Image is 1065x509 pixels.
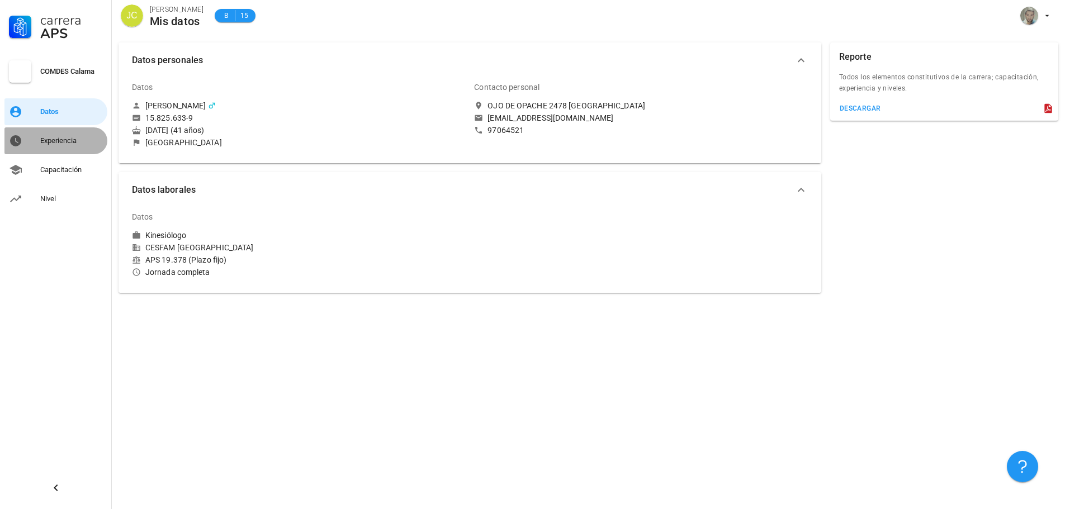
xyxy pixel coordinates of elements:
[121,4,143,27] div: avatar
[150,4,203,15] div: [PERSON_NAME]
[835,101,886,116] button: descargar
[132,74,153,101] div: Datos
[132,242,465,253] div: CESFAM [GEOGRAPHIC_DATA]
[4,185,107,212] a: Nivel
[40,27,103,40] div: APS
[474,113,807,123] a: [EMAIL_ADDRESS][DOMAIN_NAME]
[839,104,881,112] div: descargar
[150,15,203,27] div: Mis datos
[830,72,1058,101] div: Todos los elementos constitutivos de la carrera; capacitación, experiencia y niveles.
[132,53,794,68] span: Datos personales
[487,101,645,111] div: OJO DE OPACHE 2478 [GEOGRAPHIC_DATA]
[839,42,872,72] div: Reporte
[145,137,222,148] div: [GEOGRAPHIC_DATA]
[474,101,807,111] a: OJO DE OPACHE 2478 [GEOGRAPHIC_DATA]
[474,125,807,135] a: 97064521
[40,107,103,116] div: Datos
[119,42,821,78] button: Datos personales
[132,255,465,265] div: APS 19.378 (Plazo fijo)
[132,125,465,135] div: [DATE] (41 años)
[132,203,153,230] div: Datos
[487,125,524,135] div: 97064521
[221,10,230,21] span: B
[119,172,821,208] button: Datos laborales
[40,13,103,27] div: Carrera
[40,165,103,174] div: Capacitación
[132,267,465,277] div: Jornada completa
[240,10,249,21] span: 15
[40,194,103,203] div: Nivel
[132,182,794,198] span: Datos laborales
[4,156,107,183] a: Capacitación
[474,74,539,101] div: Contacto personal
[1020,7,1038,25] div: avatar
[126,4,138,27] span: JC
[487,113,613,123] div: [EMAIL_ADDRESS][DOMAIN_NAME]
[40,67,103,76] div: COMDES Calama
[145,113,193,123] div: 15.825.633-9
[145,101,206,111] div: [PERSON_NAME]
[40,136,103,145] div: Experiencia
[4,98,107,125] a: Datos
[4,127,107,154] a: Experiencia
[145,230,186,240] div: Kinesiólogo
